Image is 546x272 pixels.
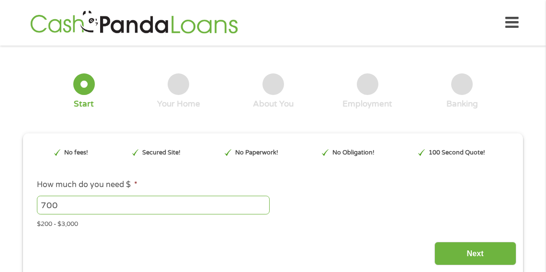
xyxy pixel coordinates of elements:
[434,242,516,265] input: Next
[157,99,200,109] div: Your Home
[37,216,509,229] div: $200 - $3,000
[64,148,88,157] p: No fees!
[342,99,392,109] div: Employment
[253,99,294,109] div: About You
[446,99,478,109] div: Banking
[74,99,94,109] div: Start
[142,148,181,157] p: Secured Site!
[37,180,137,190] label: How much do you need $
[332,148,375,157] p: No Obligation!
[27,9,241,36] img: GetLoanNow Logo
[429,148,485,157] p: 100 Second Quote!
[235,148,278,157] p: No Paperwork!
